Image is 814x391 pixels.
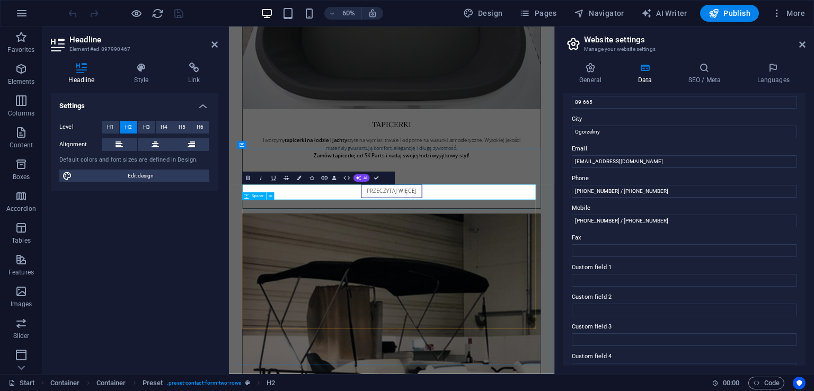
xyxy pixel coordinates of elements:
i: On resize automatically adjust zoom level to fit chosen device. [368,8,377,18]
button: H5 [173,121,191,134]
button: Bold (Ctrl+B) [242,172,254,184]
span: 00 00 [723,377,739,389]
h6: 60% [340,7,357,20]
span: Spacer [252,194,264,198]
button: H1 [102,121,119,134]
i: Reload page [152,7,164,20]
button: HTML [341,172,353,184]
button: Confirm (Ctrl+⏎) [370,172,383,184]
h4: Settings [51,93,218,112]
h4: Languages [741,63,806,85]
button: Publish [700,5,759,22]
button: AI Writer [637,5,692,22]
button: Pages [515,5,561,22]
button: 60% [324,7,362,20]
label: Level [59,121,102,134]
h6: Session time [712,377,740,389]
h4: General [563,63,622,85]
span: AI Writer [641,8,687,19]
span: Click to select. Double-click to edit [143,377,163,389]
h4: Data [622,63,672,85]
label: Phone [572,172,797,185]
label: City [572,113,797,126]
span: H4 [161,121,167,134]
label: Fax [572,232,797,244]
button: Code [748,377,784,389]
button: Icons [306,172,318,184]
p: Tables [12,236,31,245]
span: Edit design [75,170,206,182]
p: Columns [8,109,34,118]
span: H5 [179,121,185,134]
span: H2 [125,121,132,134]
h3: Element #ed-897990467 [69,45,197,54]
label: Custom field 1 [572,261,797,274]
span: Navigator [574,8,624,19]
p: Images [11,300,32,308]
span: Pages [519,8,556,19]
p: Content [10,141,33,149]
h4: Headline [51,63,117,85]
button: H3 [138,121,155,134]
span: H3 [143,121,150,134]
p: Accordion [6,205,36,213]
span: Click to select. Double-click to edit [267,377,275,389]
span: More [772,8,805,19]
label: Custom field 2 [572,291,797,304]
button: Navigator [570,5,629,22]
button: H6 [191,121,209,134]
p: Slider [13,332,30,340]
button: Edit design [59,170,209,182]
span: Click to select. Double-click to edit [50,377,80,389]
p: Favorites [7,46,34,54]
h2: Website settings [584,35,806,45]
span: : [730,379,732,387]
p: Features [8,268,34,277]
label: Email [572,143,797,155]
button: More [767,5,809,22]
button: AI [353,174,370,182]
i: This element is a customizable preset [245,380,250,386]
button: Data Bindings [331,172,340,184]
span: Publish [709,8,750,19]
p: Elements [8,77,35,86]
h4: Link [171,63,218,85]
button: reload [151,7,164,20]
label: Custom field 3 [572,321,797,333]
span: AI [364,176,367,180]
h3: Manage your website settings [584,45,784,54]
div: Design (Ctrl+Alt+Y) [459,5,507,22]
span: Code [753,377,780,389]
button: Strikethrough [280,172,293,184]
button: Italic (Ctrl+I) [255,172,267,184]
button: H2 [120,121,137,134]
nav: breadcrumb [50,377,276,389]
div: Default colors and font sizes are defined in Design. [59,156,209,165]
h4: SEO / Meta [672,63,741,85]
span: . preset-contact-form-two-rows [167,377,241,389]
span: Design [463,8,503,19]
h4: Style [117,63,171,85]
h2: Headline [69,35,218,45]
label: Custom field 4 [572,350,797,363]
button: Design [459,5,507,22]
label: Mobile [572,202,797,215]
button: Underline (Ctrl+U) [268,172,280,184]
span: H1 [107,121,114,134]
p: Boxes [13,173,30,181]
button: Usercentrics [793,377,806,389]
label: Alignment [59,138,102,151]
button: H4 [156,121,173,134]
button: Click here to leave preview mode and continue editing [130,7,143,20]
button: Link [318,172,331,184]
span: Click to select. Double-click to edit [96,377,126,389]
a: Click to cancel selection. Double-click to open Pages [8,377,35,389]
span: H6 [197,121,203,134]
button: Colors [293,172,305,184]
